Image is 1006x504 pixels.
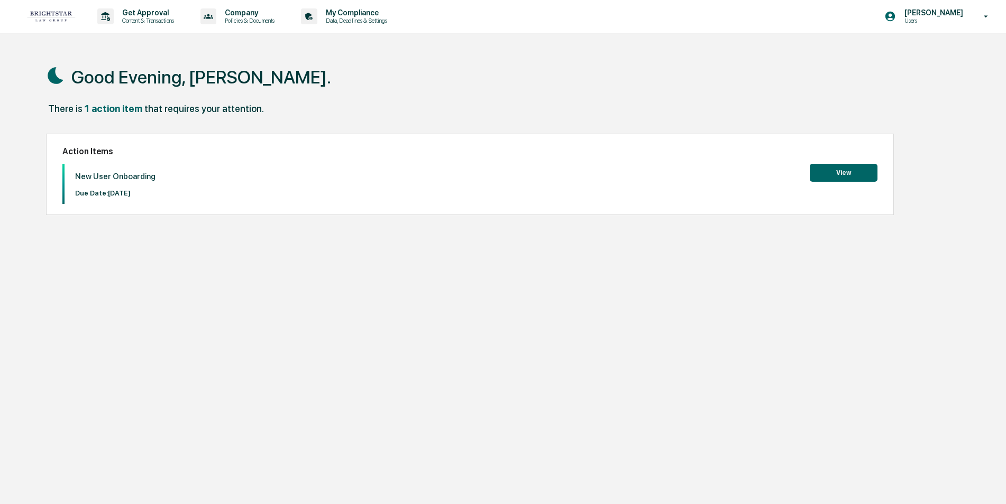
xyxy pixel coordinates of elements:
p: New User Onboarding [75,172,156,181]
img: logo [25,11,76,22]
p: Data, Deadlines & Settings [317,17,392,24]
div: There is [48,103,83,114]
p: Company [216,8,280,17]
p: Get Approval [114,8,179,17]
p: [PERSON_NAME] [896,8,968,17]
a: View [810,167,877,177]
div: 1 action item [85,103,142,114]
button: View [810,164,877,182]
div: that requires your attention. [144,103,264,114]
p: Due Date: [DATE] [75,189,156,197]
p: Content & Transactions [114,17,179,24]
p: Policies & Documents [216,17,280,24]
h2: Action Items [62,146,877,156]
p: Users [896,17,968,24]
h1: Good Evening, [PERSON_NAME]. [71,67,331,88]
p: My Compliance [317,8,392,17]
